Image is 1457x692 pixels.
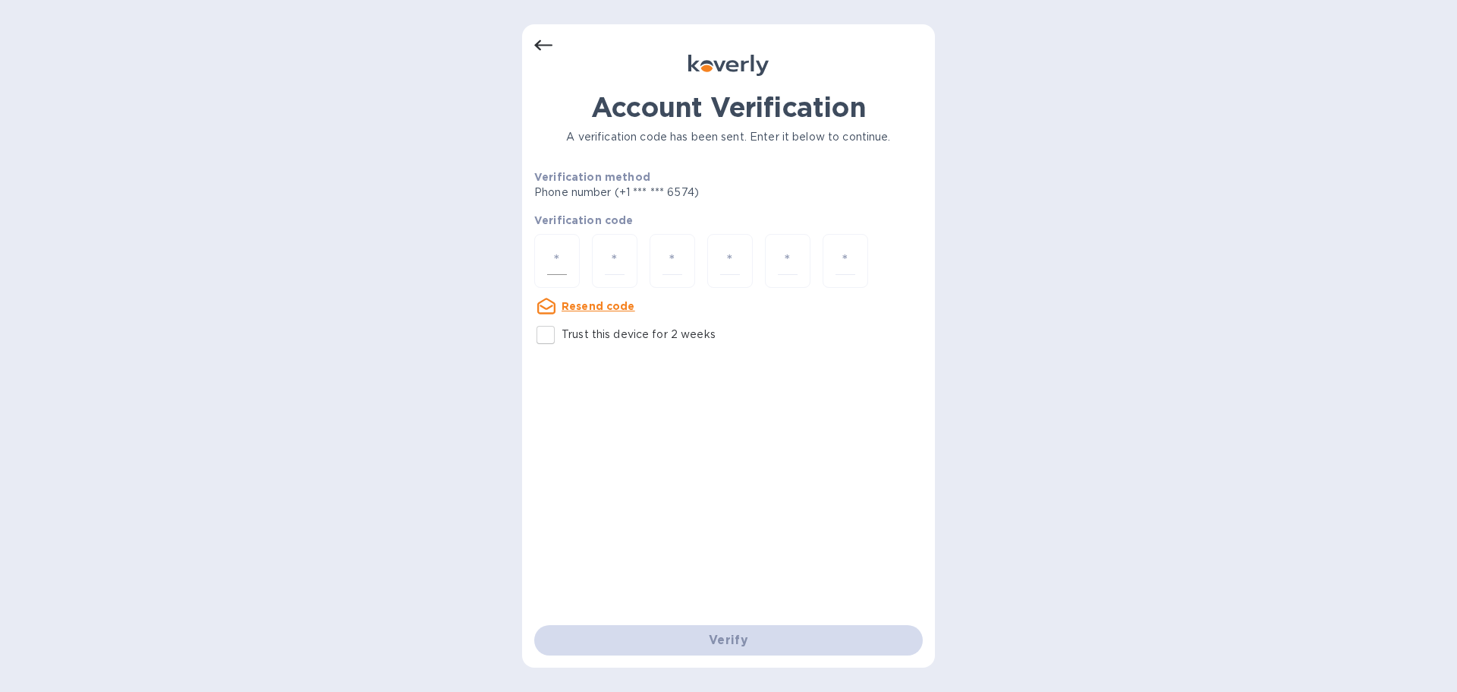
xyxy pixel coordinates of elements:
b: Verification method [534,171,650,183]
p: Trust this device for 2 weeks [562,327,716,343]
p: Phone number (+1 *** *** 6574) [534,185,815,201]
p: A verification code has been sent. Enter it below to continue. [534,129,923,145]
h1: Account Verification [534,91,923,123]
u: Resend code [562,300,635,312]
p: Verification code [534,213,923,228]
